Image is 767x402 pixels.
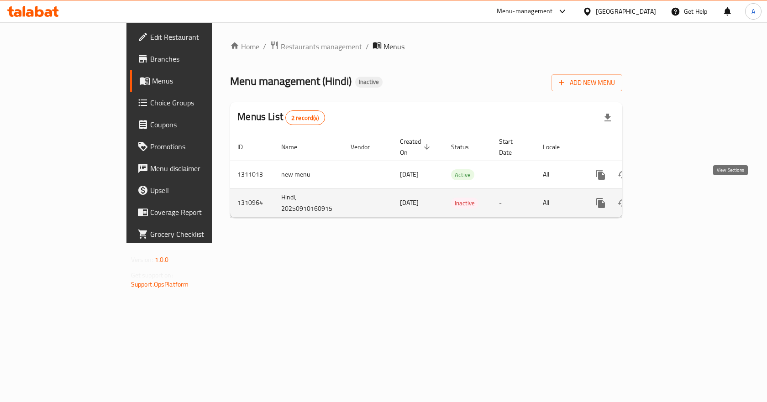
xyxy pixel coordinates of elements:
[237,110,325,125] h2: Menus List
[612,164,634,186] button: Change Status
[543,141,572,152] span: Locale
[285,110,325,125] div: Total records count
[583,133,685,161] th: Actions
[400,168,419,180] span: [DATE]
[492,161,536,188] td: -
[351,141,382,152] span: Vendor
[596,6,656,16] div: [GEOGRAPHIC_DATA]
[150,53,247,64] span: Branches
[286,114,325,122] span: 2 record(s)
[263,41,266,52] li: /
[281,41,362,52] span: Restaurants management
[150,207,247,218] span: Coverage Report
[492,188,536,217] td: -
[612,192,634,214] button: Change Status
[590,164,612,186] button: more
[559,77,615,89] span: Add New Menu
[150,97,247,108] span: Choice Groups
[400,136,433,158] span: Created On
[130,70,255,92] a: Menus
[150,141,247,152] span: Promotions
[230,71,352,91] span: Menu management ( Hindi )
[150,31,247,42] span: Edit Restaurant
[131,269,173,281] span: Get support on:
[751,6,755,16] span: A
[130,201,255,223] a: Coverage Report
[152,75,247,86] span: Menus
[130,114,255,136] a: Coupons
[130,223,255,245] a: Grocery Checklist
[281,141,309,152] span: Name
[552,74,622,91] button: Add New Menu
[130,92,255,114] a: Choice Groups
[274,188,343,217] td: Hindi, 20250910160915
[155,254,169,266] span: 1.0.0
[451,170,474,180] span: Active
[355,78,383,86] span: Inactive
[131,278,189,290] a: Support.OpsPlatform
[451,169,474,180] div: Active
[150,229,247,240] span: Grocery Checklist
[536,188,583,217] td: All
[130,48,255,70] a: Branches
[451,141,481,152] span: Status
[131,254,153,266] span: Version:
[366,41,369,52] li: /
[270,41,362,52] a: Restaurants management
[383,41,405,52] span: Menus
[230,41,622,52] nav: breadcrumb
[355,77,383,88] div: Inactive
[400,197,419,209] span: [DATE]
[237,141,255,152] span: ID
[274,161,343,188] td: new menu
[451,198,478,209] span: Inactive
[150,185,247,196] span: Upsell
[130,157,255,179] a: Menu disclaimer
[130,179,255,201] a: Upsell
[597,107,619,129] div: Export file
[130,136,255,157] a: Promotions
[150,119,247,130] span: Coupons
[499,136,525,158] span: Start Date
[536,161,583,188] td: All
[130,26,255,48] a: Edit Restaurant
[497,6,553,17] div: Menu-management
[150,163,247,174] span: Menu disclaimer
[230,133,685,218] table: enhanced table
[590,192,612,214] button: more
